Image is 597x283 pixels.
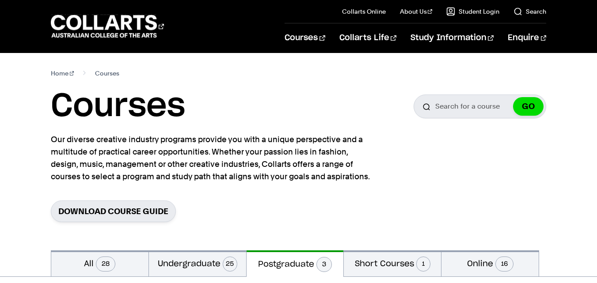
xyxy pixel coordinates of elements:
[513,7,546,16] a: Search
[495,257,513,272] span: 16
[247,250,344,277] button: Postgraduate3
[414,94,546,118] input: Search for a course
[446,7,499,16] a: Student Login
[513,97,544,116] button: GO
[339,23,396,53] a: Collarts Life
[411,23,494,53] a: Study Information
[416,257,430,272] span: 1
[96,257,115,272] span: 28
[51,200,176,222] a: Download Course Guide
[441,250,539,276] button: Online16
[508,23,546,53] a: Enquire
[51,250,148,276] button: All28
[51,87,185,126] h1: Courses
[95,67,119,79] span: Courses
[149,250,246,276] button: Undergraduate25
[342,7,386,16] a: Collarts Online
[344,250,441,276] button: Short Courses1
[51,67,74,79] a: Home
[51,14,164,39] div: Go to homepage
[400,7,433,16] a: About Us
[285,23,325,53] a: Courses
[316,257,332,272] span: 3
[51,133,373,183] p: Our diverse creative industry programs provide you with a unique perspective and a multitude of p...
[223,257,237,272] span: 25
